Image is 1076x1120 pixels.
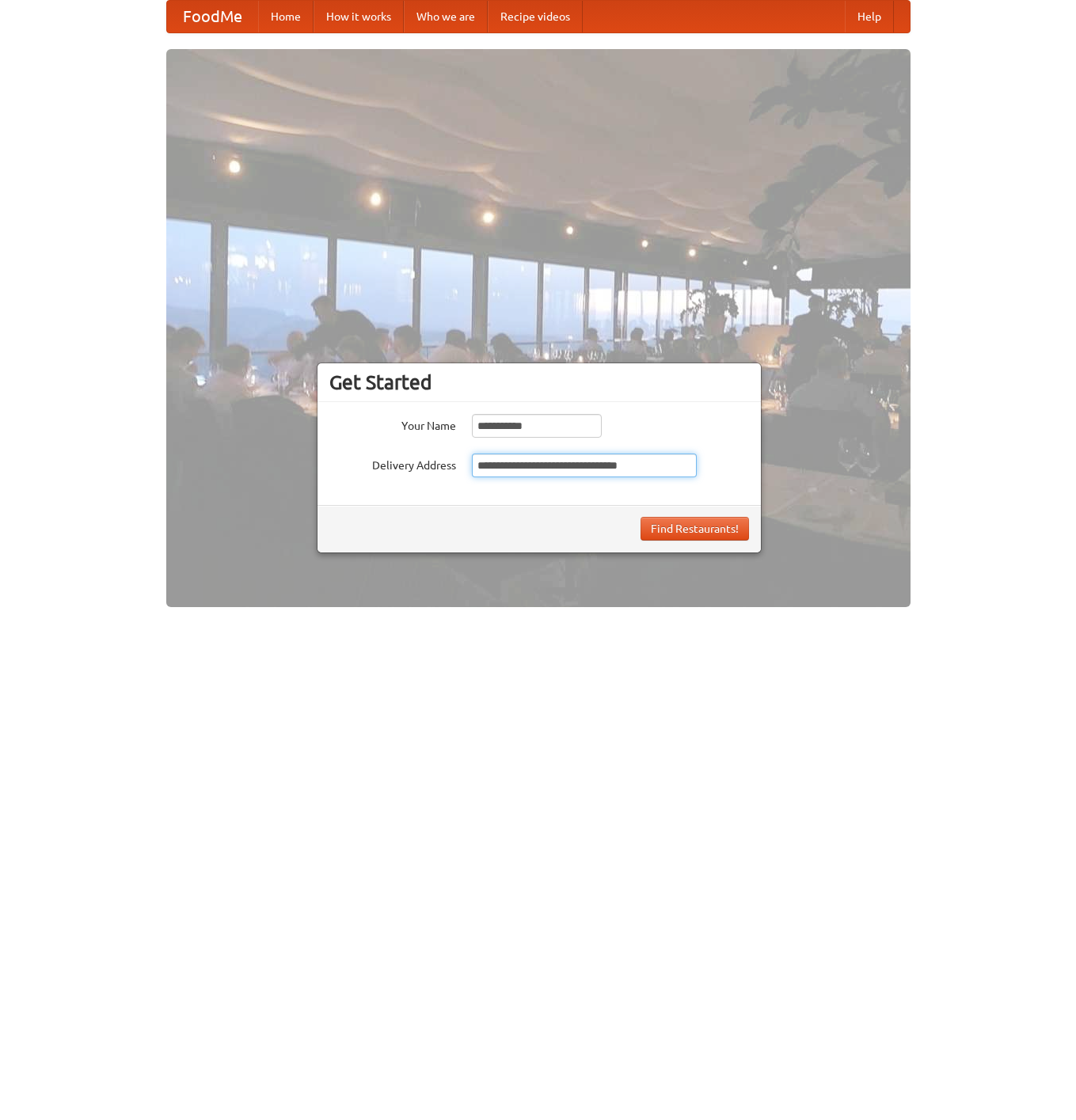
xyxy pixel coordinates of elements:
a: Recipe videos [488,1,583,32]
button: Find Restaurants! [641,517,749,541]
a: Help [845,1,894,32]
h3: Get Started [329,370,749,394]
a: FoodMe [167,1,258,32]
a: Home [258,1,314,32]
label: Your Name [329,414,456,434]
a: How it works [314,1,404,32]
label: Delivery Address [329,454,456,473]
a: Who we are [404,1,488,32]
